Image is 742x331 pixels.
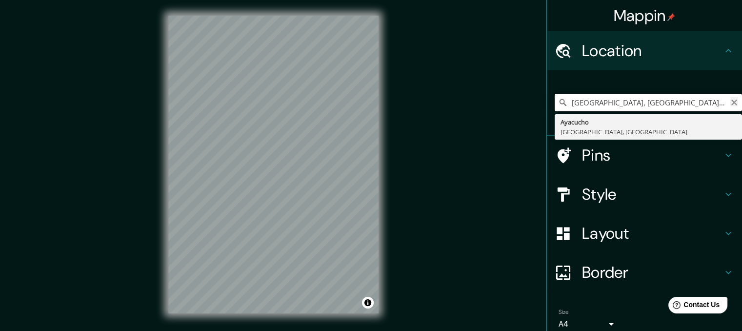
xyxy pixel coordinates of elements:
[582,185,722,204] h4: Style
[559,308,569,316] label: Size
[547,253,742,292] div: Border
[362,297,374,309] button: Toggle attribution
[561,127,736,137] div: [GEOGRAPHIC_DATA], [GEOGRAPHIC_DATA]
[582,41,722,61] h4: Location
[655,293,731,320] iframe: Help widget launcher
[547,214,742,253] div: Layout
[667,13,675,21] img: pin-icon.png
[582,145,722,165] h4: Pins
[547,136,742,175] div: Pins
[547,31,742,70] div: Location
[555,94,742,111] input: Pick your city or area
[168,16,379,313] canvas: Map
[730,97,738,106] button: Clear
[614,6,676,25] h4: Mappin
[582,263,722,282] h4: Border
[547,175,742,214] div: Style
[561,117,736,127] div: Ayacucho
[582,224,722,243] h4: Layout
